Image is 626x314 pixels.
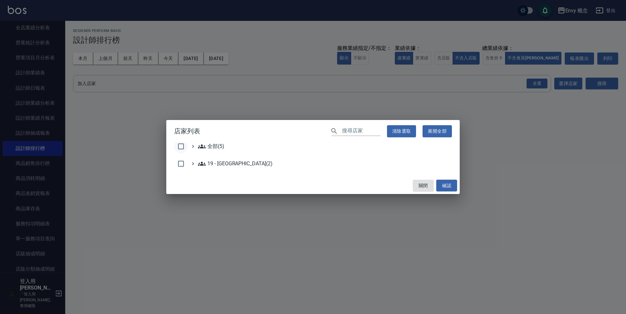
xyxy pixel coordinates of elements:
[198,142,224,150] span: 全部(5)
[342,127,380,136] input: 搜尋店家
[423,125,452,137] button: 展開全部
[436,180,457,192] button: 確認
[198,160,273,168] span: 19 - [GEOGRAPHIC_DATA](2)
[387,125,416,137] button: 清除選取
[166,120,460,142] h2: 店家列表
[413,180,434,192] button: 關閉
